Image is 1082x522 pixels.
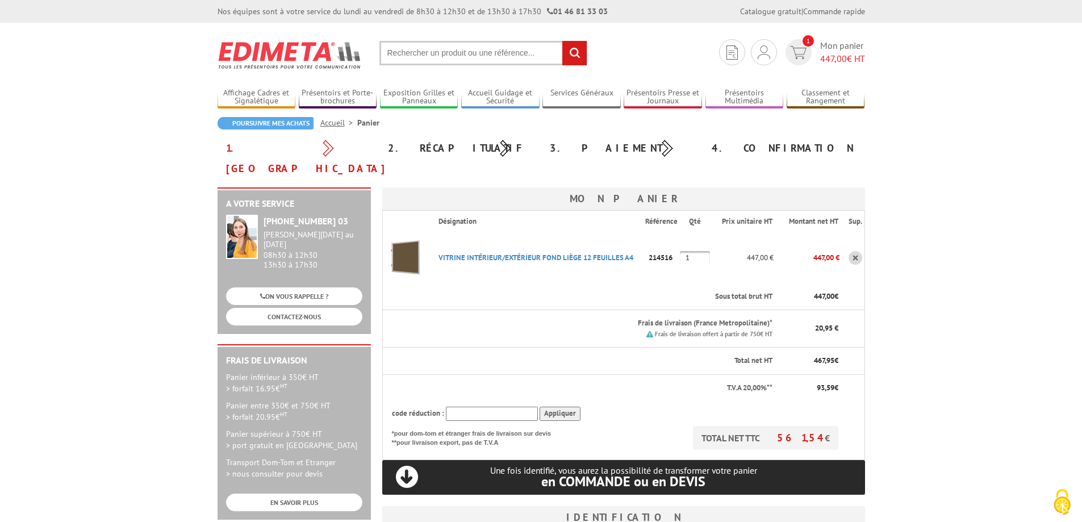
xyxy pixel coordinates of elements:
[803,35,814,47] span: 1
[379,41,587,65] input: Rechercher un produit ou une référence...
[264,215,348,227] strong: [PHONE_NUMBER] 03
[783,39,865,65] a: devis rapide 1 Mon panier 447,00€ HT
[226,199,362,209] h2: A votre service
[226,383,287,394] span: > forfait 16.95€
[264,230,362,249] div: [PERSON_NAME][DATE] au [DATE]
[1042,483,1082,522] button: Cookies (fenêtre modale)
[814,356,834,365] span: 467,95
[461,88,540,107] a: Accueil Guidage et Sécurité
[382,465,865,488] p: Une fois identifié, vous aurez la possibilité de transformer votre panier
[218,6,608,17] div: Nos équipes sont à votre service du lundi au vendredi de 8h30 à 12h30 et de 13h30 à 17h30
[711,248,774,268] p: 447,00 €
[299,88,377,107] a: Présentoirs et Porte-brochures
[379,138,541,158] div: 2. Récapitulatif
[774,248,839,268] p: 447,00 €
[783,383,838,394] p: €
[645,248,680,268] p: 214516
[547,6,608,16] strong: 01 46 81 33 03
[226,400,362,423] p: Panier entre 350€ et 750€ HT
[226,428,362,451] p: Panier supérieur à 750€ HT
[382,187,865,210] h3: Mon panier
[380,88,458,107] a: Exposition Grilles et Panneaux
[820,39,865,65] span: Mon panier
[820,52,865,65] span: € HT
[392,356,772,366] p: Total net HT
[218,88,296,107] a: Affichage Cadres et Signalétique
[383,235,428,281] img: VITRINE INTéRIEUR/EXTéRIEUR FOND LIèGE 12 FEUILLES A4
[392,408,444,418] span: code réduction :
[218,34,362,76] img: Edimeta
[226,494,362,511] a: EN SAVOIR PLUS
[218,138,379,179] div: 1. [GEOGRAPHIC_DATA]
[645,216,679,227] p: Référence
[839,211,864,232] th: Sup.
[720,216,772,227] p: Prix unitaire HT
[226,356,362,366] h2: Frais de Livraison
[646,331,653,337] img: picto.png
[703,138,865,158] div: 4. Confirmation
[226,469,323,479] span: > nous consulter pour devis
[226,412,287,422] span: > forfait 20.95€
[787,88,865,107] a: Classement et Rangement
[264,230,362,269] div: 08h30 à 12h30 13h30 à 17h30
[740,6,865,17] div: |
[726,45,738,60] img: devis rapide
[392,426,562,447] p: *pour dom-tom et étranger frais de livraison sur devis **pour livraison export, pas de T.V.A
[320,118,357,128] a: Accueil
[438,318,772,329] p: Frais de livraison (France Metropolitaine)*
[758,45,770,59] img: devis rapide
[226,371,362,394] p: Panier inférieur à 350€ HT
[777,431,825,444] span: 561,54
[226,287,362,305] a: ON VOUS RAPPELLE ?
[218,117,314,130] a: Poursuivre mes achats
[705,88,784,107] a: Présentoirs Multimédia
[1048,488,1076,516] img: Cookies (fenêtre modale)
[817,383,834,392] span: 93,59
[226,440,357,450] span: > port gratuit en [GEOGRAPHIC_DATA]
[429,283,774,310] th: Sous total brut HT
[655,330,772,338] small: Frais de livraison offert à partir de 750€ HT
[803,6,865,16] a: Commande rapide
[562,41,587,65] input: rechercher
[226,215,258,259] img: widget-service.jpg
[357,117,379,128] li: Panier
[226,308,362,325] a: CONTACTEZ-NOUS
[820,53,847,64] span: 447,00
[814,291,834,301] span: 447,00
[693,426,838,450] p: TOTAL NET TTC €
[438,253,633,262] a: VITRINE INTéRIEUR/EXTéRIEUR FOND LIèGE 12 FEUILLES A4
[429,211,645,232] th: Désignation
[624,88,702,107] a: Présentoirs Presse et Journaux
[740,6,801,16] a: Catalogue gratuit
[680,211,711,232] th: Qté
[783,216,838,227] p: Montant net HT
[226,457,362,479] p: Transport Dom-Tom et Etranger
[542,88,621,107] a: Services Généraux
[783,291,838,302] p: €
[280,382,287,390] sup: HT
[280,410,287,418] sup: HT
[815,323,838,333] span: 20,95 €
[541,138,703,158] div: 3. Paiement
[540,407,580,421] input: Appliquer
[783,356,838,366] p: €
[392,383,772,394] p: T.V.A 20,00%**
[790,46,807,59] img: devis rapide
[541,473,705,490] span: en COMMANDE ou en DEVIS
